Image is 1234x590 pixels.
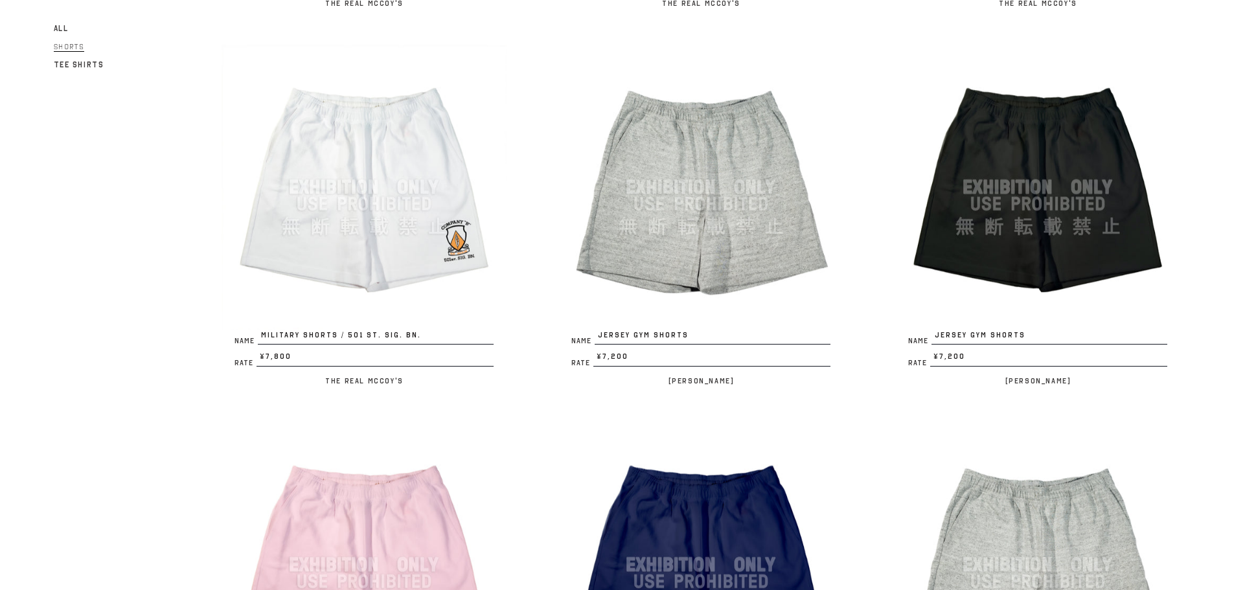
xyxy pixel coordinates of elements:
[54,60,104,69] span: Tee Shirts
[558,373,843,389] p: [PERSON_NAME]
[930,351,1167,367] span: ¥7,200
[895,45,1180,389] a: JERSEY GYM SHORTS NameJERSEY GYM SHORTS Rate¥7,200 [PERSON_NAME]
[234,337,258,345] span: Name
[895,45,1180,330] img: JERSEY GYM SHORTS
[571,337,595,345] span: Name
[931,330,1167,345] span: JERSEY GYM SHORTS
[908,337,931,345] span: Name
[54,42,85,52] span: Shorts
[54,24,69,33] span: All
[571,359,593,367] span: Rate
[54,21,69,36] a: All
[257,351,494,367] span: ¥7,800
[895,373,1180,389] p: [PERSON_NAME]
[258,330,494,345] span: MILITARY SHORTS / 501 st. SIG. BN.
[222,45,507,330] img: MILITARY SHORTS / 501 st. SIG. BN.
[234,359,257,367] span: Rate
[908,359,930,367] span: Rate
[558,45,843,330] img: JERSEY GYM SHORTS
[54,57,104,73] a: Tee Shirts
[558,45,843,389] a: JERSEY GYM SHORTS NameJERSEY GYM SHORTS Rate¥7,200 [PERSON_NAME]
[54,39,85,54] a: Shorts
[593,351,830,367] span: ¥7,200
[595,330,830,345] span: JERSEY GYM SHORTS
[222,373,507,389] p: The Real McCoy's
[222,45,507,389] a: MILITARY SHORTS / 501 st. SIG. BN. NameMILITARY SHORTS / 501 st. SIG. BN. Rate¥7,800 The Real McC...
